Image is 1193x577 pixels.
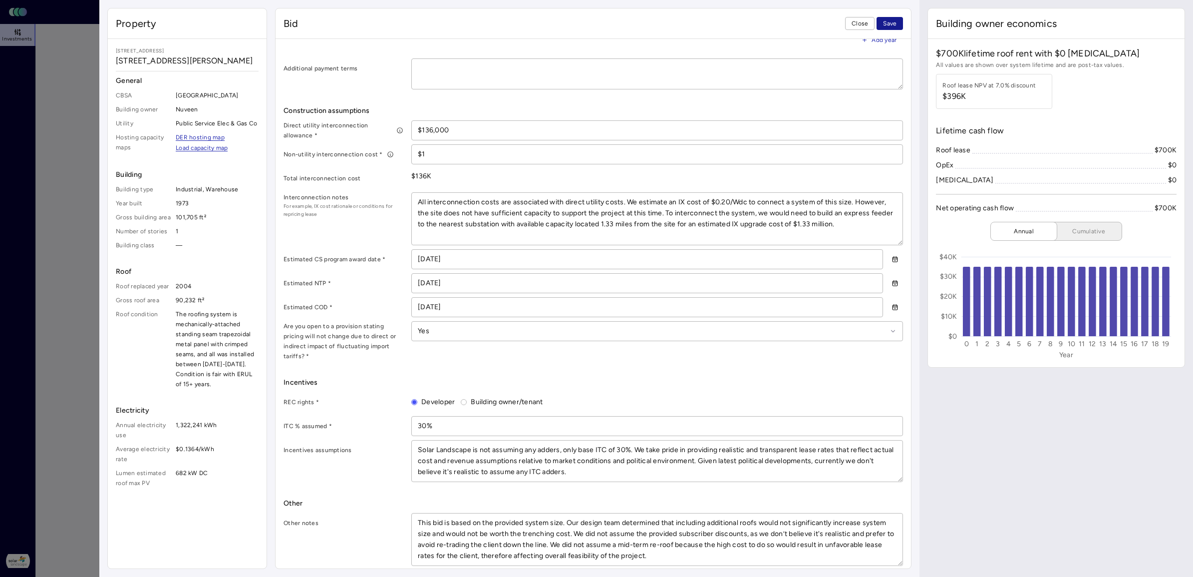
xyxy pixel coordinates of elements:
text: 0 [964,340,969,348]
text: 10 [1068,340,1076,348]
label: REC rights * [284,397,403,407]
span: [STREET_ADDRESS] [116,47,259,55]
span: Annual [999,226,1049,236]
span: Add year [872,35,896,45]
span: — [176,240,259,250]
text: 9 [1059,340,1063,348]
span: [STREET_ADDRESS][PERSON_NAME] [116,55,259,67]
div: OpEx [936,160,953,171]
text: 13 [1099,340,1107,348]
span: Construction assumptions [284,105,903,116]
div: Roof lease [936,145,970,156]
button: Close [845,17,875,30]
label: Estimated NTP * [284,278,403,288]
button: Add year [855,33,903,46]
span: Cumulative [1064,226,1114,236]
span: Annual electricity use [116,420,172,440]
text: 2 [985,340,989,348]
button: Save [877,17,903,30]
span: Property [116,16,156,30]
text: 1 [975,340,978,348]
text: $0 [948,332,957,341]
span: $0.1364/kWh [176,444,259,464]
text: $10K [941,312,957,321]
span: Building type [116,184,172,194]
span: Year built [116,198,172,208]
span: General [116,75,259,86]
div: Net operating cash flow [936,203,1014,214]
span: Building owner economics [936,16,1057,30]
a: DER hosting map [176,134,225,141]
span: 90,232 ft² [176,295,259,305]
span: Average electricity rate [116,444,172,464]
input: Max without reprice [412,121,902,140]
text: $30K [940,272,957,281]
span: Gross roof area [116,295,172,305]
textarea: Solar Landscape is not assuming any adders, only base ITC of 30%. We take pride in providing real... [412,441,902,482]
label: Developer [417,397,455,408]
textarea: This bid is based on the provided system size. Our design team determined that including addition... [412,514,902,566]
div: $0 [1168,160,1177,171]
span: Save [883,18,896,28]
text: $20K [940,292,957,301]
span: The roofing system is mechanically-attached standing seam trapezoidal metal panel with crimped se... [176,309,259,389]
span: 682 kW DC [176,468,259,488]
text: Year [1059,351,1073,359]
span: Nuveen [176,104,259,114]
label: Incentives assumptions [284,445,403,455]
span: Electricity [116,405,259,416]
span: Incentives [284,377,903,388]
textarea: All interconnection costs are associated with direct utility costs. We estimate an IX cost of $0.... [412,193,902,245]
span: Building class [116,240,172,250]
text: 7 [1038,340,1042,348]
span: Utility [116,118,172,128]
label: Non-utility interconnection cost * [284,149,403,159]
span: Lumen estimated roof max PV [116,468,172,488]
text: 17 [1141,340,1149,348]
div: $0 [1168,175,1177,186]
span: Building owner [116,104,172,114]
text: 5 [1017,340,1021,348]
text: 18 [1152,340,1160,348]
a: Load capacity map [176,145,228,151]
span: Lifetime cash flow [936,125,1004,137]
span: 1,322,241 kWh [176,420,259,440]
text: 11 [1079,340,1085,348]
span: Gross building area [116,212,172,222]
div: $700K [1155,145,1177,156]
text: 8 [1048,340,1053,348]
span: 1973 [176,198,259,208]
input: __% [412,417,902,436]
div: $136K [411,168,903,184]
label: ITC % assumed * [284,421,403,431]
span: Hosting capacity maps [116,132,172,153]
span: 101,705 ft² [176,212,259,222]
span: 1 [176,226,259,236]
span: Public Service Elec & Gas Co [176,118,259,128]
label: Interconnection notes [284,192,403,202]
label: Building owner/tenant [467,397,543,408]
span: For example, IX cost rationale or conditions for repricing lease [284,202,403,218]
span: All values are shown over system lifetime and are post-tax values. [936,60,1177,70]
div: Roof lease NPV at 7.0% discount [942,80,1036,90]
span: Other [284,498,903,509]
span: Industrial, Warehouse [176,184,259,194]
label: Estimated COD * [284,302,403,312]
span: Number of stories [116,226,172,236]
span: Bid [284,16,298,30]
span: 2004 [176,281,259,291]
text: 14 [1110,340,1118,348]
span: CBSA [116,90,172,100]
div: [MEDICAL_DATA] [936,175,993,186]
text: 3 [996,340,1000,348]
span: Building [116,169,259,180]
label: Estimated CS program award date * [284,254,403,264]
label: Are you open to a provision stating pricing will not change due to direct or indirect impact of f... [284,321,403,361]
text: 19 [1163,340,1170,348]
input: $____ [412,145,902,164]
span: Roof condition [116,309,172,389]
label: Additional payment terms [284,63,403,73]
text: $40K [939,253,957,261]
span: Roof [116,266,259,277]
label: Total interconnection cost [284,173,403,183]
